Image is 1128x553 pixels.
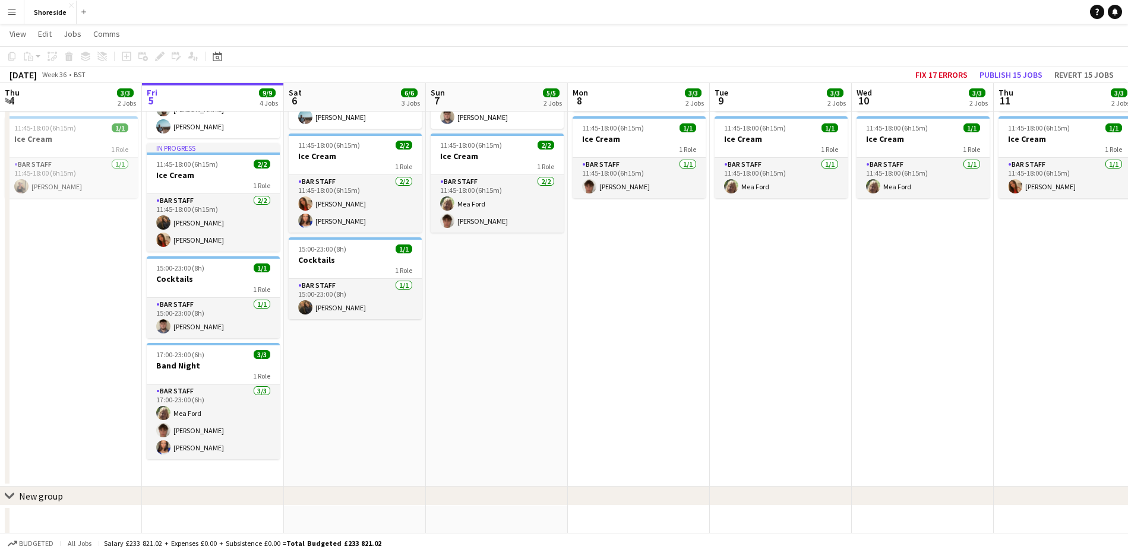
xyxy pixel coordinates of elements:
[573,116,706,198] app-job-card: 11:45-18:00 (6h15m)1/1Ice Cream1 RoleBar Staff1/111:45-18:00 (6h15m)[PERSON_NAME]
[74,70,86,79] div: BST
[10,69,37,81] div: [DATE]
[395,266,412,275] span: 1 Role
[253,371,270,380] span: 1 Role
[156,160,218,169] span: 11:45-18:00 (6h15m)
[827,98,846,107] div: 2 Jobs
[289,279,422,319] app-card-role: Bar Staff1/115:00-23:00 (8h)[PERSON_NAME]
[715,87,728,98] span: Tue
[685,88,702,97] span: 3/3
[298,141,360,150] span: 11:45-18:00 (6h15m)
[289,255,422,265] h3: Cocktails
[969,98,988,107] div: 2 Jobs
[156,350,204,359] span: 17:00-23:00 (6h)
[1105,123,1122,132] span: 1/1
[969,88,985,97] span: 3/3
[1050,67,1118,82] button: Revert 15 jobs
[6,537,55,550] button: Budgeted
[713,94,728,107] span: 9
[112,123,128,132] span: 1/1
[147,194,280,252] app-card-role: Bar Staff2/211:45-18:00 (6h15m)[PERSON_NAME][PERSON_NAME]
[289,87,302,98] span: Sat
[395,162,412,171] span: 1 Role
[253,181,270,190] span: 1 Role
[911,67,972,82] button: Fix 17 errors
[715,116,848,198] app-job-card: 11:45-18:00 (6h15m)1/1Ice Cream1 RoleBar Staff1/111:45-18:00 (6h15m)Mea Ford
[571,94,588,107] span: 8
[39,70,69,79] span: Week 36
[104,539,381,548] div: Salary £233 821.02 + Expenses £0.00 + Subsistence £0.00 =
[679,145,696,154] span: 1 Role
[857,158,990,198] app-card-role: Bar Staff1/111:45-18:00 (6h15m)Mea Ford
[997,94,1013,107] span: 11
[431,87,445,98] span: Sun
[573,134,706,144] h3: Ice Cream
[857,87,872,98] span: Wed
[5,134,138,144] h3: Ice Cream
[289,151,422,161] h3: Ice Cream
[38,28,52,39] span: Edit
[254,263,270,272] span: 1/1
[118,98,136,107] div: 2 Jobs
[147,298,280,338] app-card-role: Bar Staff1/115:00-23:00 (8h)[PERSON_NAME]
[254,160,270,169] span: 2/2
[1008,123,1070,132] span: 11:45-18:00 (6h15m)
[5,116,138,198] app-job-card: 11:45-18:00 (6h15m)1/1Ice Cream1 RoleBar Staff1/111:45-18:00 (6h15m)[PERSON_NAME]
[89,26,125,42] a: Comms
[5,87,20,98] span: Thu
[5,158,138,198] app-card-role: Bar Staff1/111:45-18:00 (6h15m)[PERSON_NAME]
[582,123,644,132] span: 11:45-18:00 (6h15m)
[260,98,278,107] div: 4 Jobs
[544,98,562,107] div: 2 Jobs
[857,116,990,198] app-job-card: 11:45-18:00 (6h15m)1/1Ice Cream1 RoleBar Staff1/111:45-18:00 (6h15m)Mea Ford
[396,141,412,150] span: 2/2
[253,285,270,294] span: 1 Role
[156,263,204,272] span: 15:00-23:00 (8h)
[429,94,445,107] span: 7
[259,88,276,97] span: 9/9
[287,94,302,107] span: 6
[1111,88,1127,97] span: 3/3
[19,490,63,502] div: New group
[543,88,560,97] span: 5/5
[440,141,502,150] span: 11:45-18:00 (6h15m)
[963,145,980,154] span: 1 Role
[715,134,848,144] h3: Ice Cream
[857,134,990,144] h3: Ice Cream
[855,94,872,107] span: 10
[289,237,422,319] app-job-card: 15:00-23:00 (8h)1/1Cocktails1 RoleBar Staff1/115:00-23:00 (8h)[PERSON_NAME]
[680,123,696,132] span: 1/1
[147,384,280,459] app-card-role: Bar Staff3/317:00-23:00 (6h)Mea Ford[PERSON_NAME][PERSON_NAME]
[147,143,280,252] app-job-card: In progress11:45-18:00 (6h15m)2/2Ice Cream1 RoleBar Staff2/211:45-18:00 (6h15m)[PERSON_NAME][PERS...
[147,274,280,284] h3: Cocktails
[5,26,31,42] a: View
[147,256,280,338] app-job-card: 15:00-23:00 (8h)1/1Cocktails1 RoleBar Staff1/115:00-23:00 (8h)[PERSON_NAME]
[111,145,128,154] span: 1 Role
[33,26,56,42] a: Edit
[147,87,157,98] span: Fri
[715,158,848,198] app-card-role: Bar Staff1/111:45-18:00 (6h15m)Mea Ford
[1105,145,1122,154] span: 1 Role
[431,134,564,233] app-job-card: 11:45-18:00 (6h15m)2/2Ice Cream1 RoleBar Staff2/211:45-18:00 (6h15m)Mea Ford[PERSON_NAME]
[24,1,77,24] button: Shoreside
[396,244,412,253] span: 1/1
[537,162,554,171] span: 1 Role
[93,28,120,39] span: Comms
[117,88,134,97] span: 3/3
[289,134,422,233] app-job-card: 11:45-18:00 (6h15m)2/2Ice Cream1 RoleBar Staff2/211:45-18:00 (6h15m)[PERSON_NAME][PERSON_NAME]
[3,94,20,107] span: 4
[289,175,422,233] app-card-role: Bar Staff2/211:45-18:00 (6h15m)[PERSON_NAME][PERSON_NAME]
[999,87,1013,98] span: Thu
[431,151,564,161] h3: Ice Cream
[401,88,418,97] span: 6/6
[147,170,280,180] h3: Ice Cream
[685,98,704,107] div: 2 Jobs
[145,94,157,107] span: 5
[573,87,588,98] span: Mon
